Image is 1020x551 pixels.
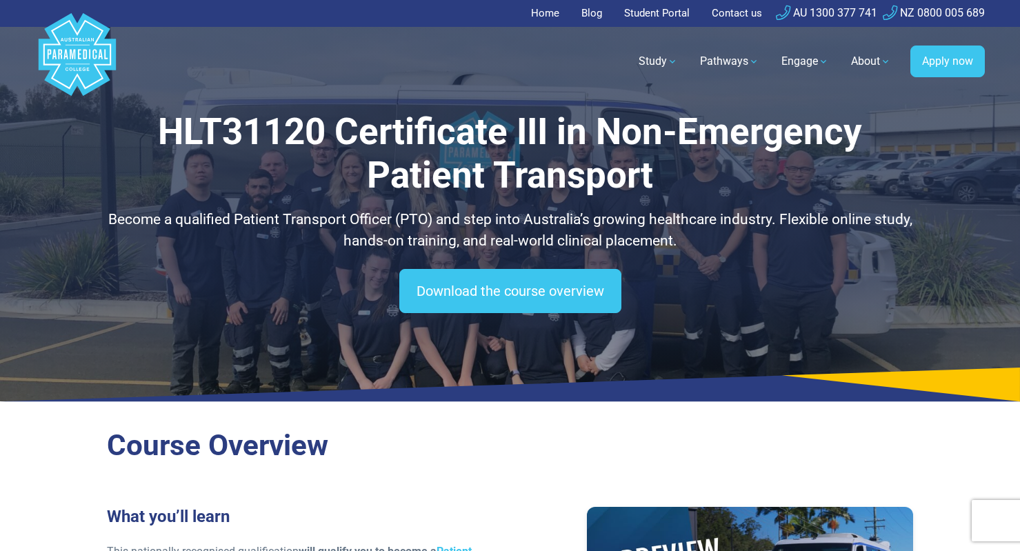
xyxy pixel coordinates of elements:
[630,42,686,81] a: Study
[883,6,985,19] a: NZ 0800 005 689
[910,46,985,77] a: Apply now
[776,6,877,19] a: AU 1300 377 741
[107,507,502,527] h3: What you’ll learn
[399,269,621,313] a: Download the course overview
[843,42,899,81] a: About
[692,42,768,81] a: Pathways
[36,27,119,97] a: Australian Paramedical College
[107,428,914,463] h2: Course Overview
[773,42,837,81] a: Engage
[107,110,914,198] h1: HLT31120 Certificate III in Non-Emergency Patient Transport
[107,209,914,252] p: Become a qualified Patient Transport Officer (PTO) and step into Australia’s growing healthcare i...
